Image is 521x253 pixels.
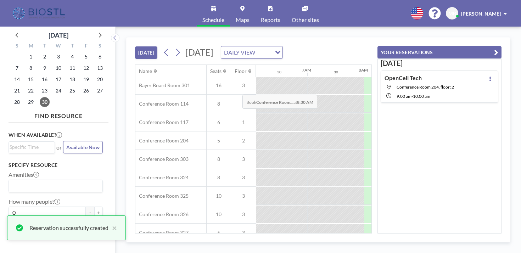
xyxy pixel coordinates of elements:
[413,94,430,99] span: 10:00 AM
[207,156,231,162] span: 8
[56,144,62,151] span: or
[9,162,103,168] h3: Specify resource
[66,144,100,150] span: Available Now
[135,137,189,144] span: Conference Room 204
[381,59,498,68] h3: [DATE]
[67,74,77,84] span: Thursday, September 18, 2025
[207,193,231,199] span: 10
[231,119,256,125] span: 1
[385,74,422,81] h4: OpenCell Tech
[12,63,22,73] span: Sunday, September 7, 2025
[9,109,108,119] h4: FIND RESOURCE
[12,97,22,107] span: Sunday, September 28, 2025
[223,48,257,57] span: DAILY VIEW
[207,119,231,125] span: 6
[54,86,63,96] span: Wednesday, September 24, 2025
[9,171,39,178] label: Amenities
[231,211,256,218] span: 3
[26,63,36,73] span: Monday, September 8, 2025
[297,100,313,105] b: 8:30 AM
[11,6,68,21] img: organization-logo
[135,156,189,162] span: Conference Room 303
[135,119,189,125] span: Conference Room 117
[40,97,50,107] span: Tuesday, September 30, 2025
[397,94,411,99] span: 9:00 AM
[377,46,502,58] button: YOUR RESERVATIONS
[67,52,77,62] span: Thursday, September 4, 2025
[135,230,189,236] span: Conference Room 327
[10,143,51,151] input: Search for option
[207,101,231,107] span: 8
[231,193,256,199] span: 3
[231,230,256,236] span: 3
[12,74,22,84] span: Sunday, September 14, 2025
[63,141,103,153] button: Available Now
[49,30,68,40] div: [DATE]
[40,86,50,96] span: Tuesday, September 23, 2025
[135,46,157,59] button: [DATE]
[261,17,280,23] span: Reports
[81,86,91,96] span: Friday, September 26, 2025
[26,74,36,84] span: Monday, September 15, 2025
[221,46,282,58] div: Search for option
[26,52,36,62] span: Monday, September 1, 2025
[231,82,256,89] span: 3
[86,207,94,219] button: -
[202,17,224,23] span: Schedule
[54,63,63,73] span: Wednesday, September 10, 2025
[448,10,456,17] span: MB
[79,42,93,51] div: F
[207,230,231,236] span: 6
[359,67,368,73] div: 8AM
[95,52,105,62] span: Saturday, September 6, 2025
[135,174,189,181] span: Conference Room 324
[94,207,103,219] button: +
[95,74,105,84] span: Saturday, September 20, 2025
[135,101,189,107] span: Conference Room 114
[81,52,91,62] span: Friday, September 5, 2025
[277,70,281,74] div: 30
[292,17,319,23] span: Other sites
[12,86,22,96] span: Sunday, September 21, 2025
[242,95,317,109] span: Book at
[185,47,213,57] span: [DATE]
[24,42,38,51] div: M
[236,17,250,23] span: Maps
[9,142,55,152] div: Search for option
[40,52,50,62] span: Tuesday, September 2, 2025
[334,70,338,74] div: 30
[9,198,60,205] label: How many people?
[93,42,107,51] div: S
[54,74,63,84] span: Wednesday, September 17, 2025
[81,74,91,84] span: Friday, September 19, 2025
[10,181,99,191] input: Search for option
[231,174,256,181] span: 3
[257,48,271,57] input: Search for option
[210,68,222,74] div: Seats
[231,137,256,144] span: 2
[135,193,189,199] span: Conference Room 325
[135,211,189,218] span: Conference Room 326
[26,86,36,96] span: Monday, September 22, 2025
[397,84,454,90] span: Conference Room 204, floor: 2
[54,52,63,62] span: Wednesday, September 3, 2025
[67,86,77,96] span: Thursday, September 25, 2025
[26,97,36,107] span: Monday, September 29, 2025
[135,82,190,89] span: Bayer Board Room 301
[29,224,108,232] div: Reservation successfully created
[207,82,231,89] span: 16
[95,63,105,73] span: Saturday, September 13, 2025
[52,42,66,51] div: W
[81,63,91,73] span: Friday, September 12, 2025
[9,180,102,192] div: Search for option
[67,63,77,73] span: Thursday, September 11, 2025
[411,94,413,99] span: -
[65,42,79,51] div: T
[139,68,152,74] div: Name
[207,211,231,218] span: 10
[302,67,311,73] div: 7AM
[256,100,293,105] b: Conference Room...
[235,68,247,74] div: Floor
[207,174,231,181] span: 8
[95,86,105,96] span: Saturday, September 27, 2025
